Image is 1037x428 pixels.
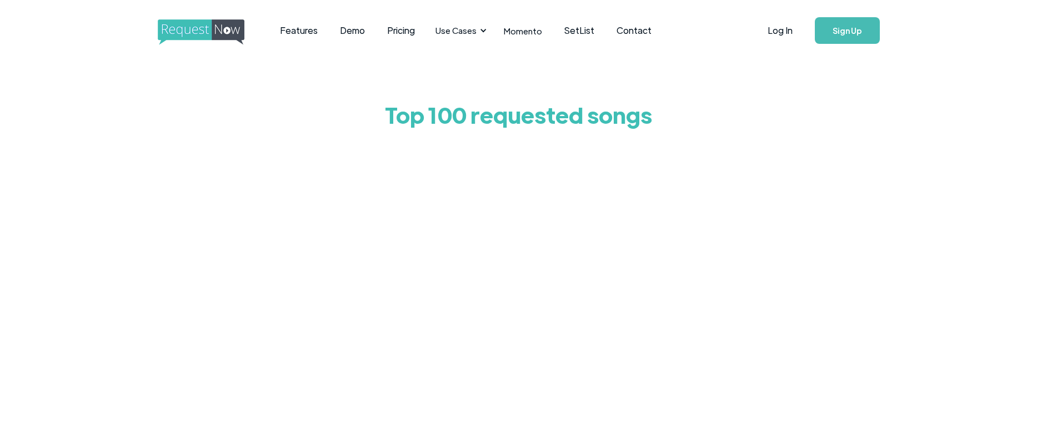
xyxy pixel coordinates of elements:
[258,92,780,137] h1: Top 100 requested songs
[493,14,553,47] a: Momento
[757,11,804,50] a: Log In
[376,13,426,48] a: Pricing
[158,19,241,42] a: home
[158,19,265,45] img: requestnow logo
[553,13,605,48] a: SetList
[429,13,490,48] div: Use Cases
[269,13,329,48] a: Features
[605,13,663,48] a: Contact
[815,17,880,44] a: Sign Up
[329,13,376,48] a: Demo
[435,24,477,37] div: Use Cases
